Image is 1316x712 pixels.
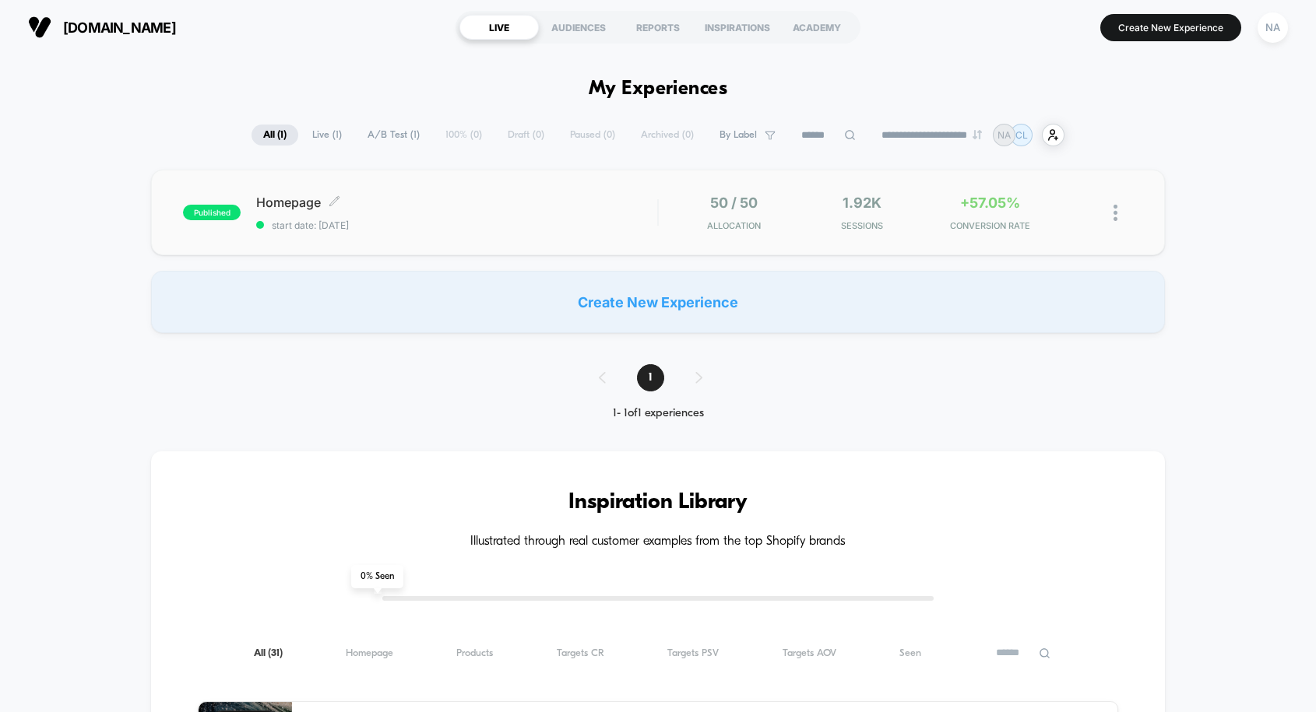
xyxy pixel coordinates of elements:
span: published [183,205,241,220]
span: Live ( 1 ) [301,125,354,146]
div: 1 - 1 of 1 experiences [583,407,734,420]
span: Targets AOV [783,647,836,659]
div: NA [1258,12,1288,43]
h4: Illustrated through real customer examples from the top Shopify brands [198,535,1117,549]
span: CONVERSION RATE [930,220,1050,231]
span: Allocation [707,220,761,231]
span: 1 [637,364,664,391]
span: By Label [720,129,757,141]
button: NA [1253,12,1293,44]
div: REPORTS [618,15,698,40]
h1: My Experiences [589,78,728,100]
span: Targets PSV [667,647,719,659]
span: Products [456,647,493,659]
span: A/B Test ( 1 ) [356,125,431,146]
span: start date: [DATE] [256,219,657,231]
img: end [973,130,982,139]
span: Targets CR [557,647,604,659]
div: Create New Experience [151,271,1164,333]
h3: Inspiration Library [198,490,1117,515]
span: [DOMAIN_NAME] [63,19,176,36]
span: All [254,647,283,659]
div: AUDIENCES [539,15,618,40]
span: All ( 1 ) [252,125,298,146]
button: Create New Experience [1100,14,1241,41]
span: 0 % Seen [351,565,403,588]
p: NA [998,129,1011,141]
span: ( 31 ) [268,648,283,658]
div: LIVE [459,15,539,40]
span: Sessions [802,220,922,231]
span: 50 / 50 [710,195,758,211]
div: ACADEMY [777,15,857,40]
img: close [1114,205,1117,221]
span: +57.05% [960,195,1020,211]
p: CL [1015,129,1028,141]
div: INSPIRATIONS [698,15,777,40]
button: [DOMAIN_NAME] [23,15,181,40]
img: Visually logo [28,16,51,39]
span: 1.92k [843,195,881,211]
span: Homepage [346,647,393,659]
span: Seen [899,647,921,659]
span: Homepage [256,195,657,210]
